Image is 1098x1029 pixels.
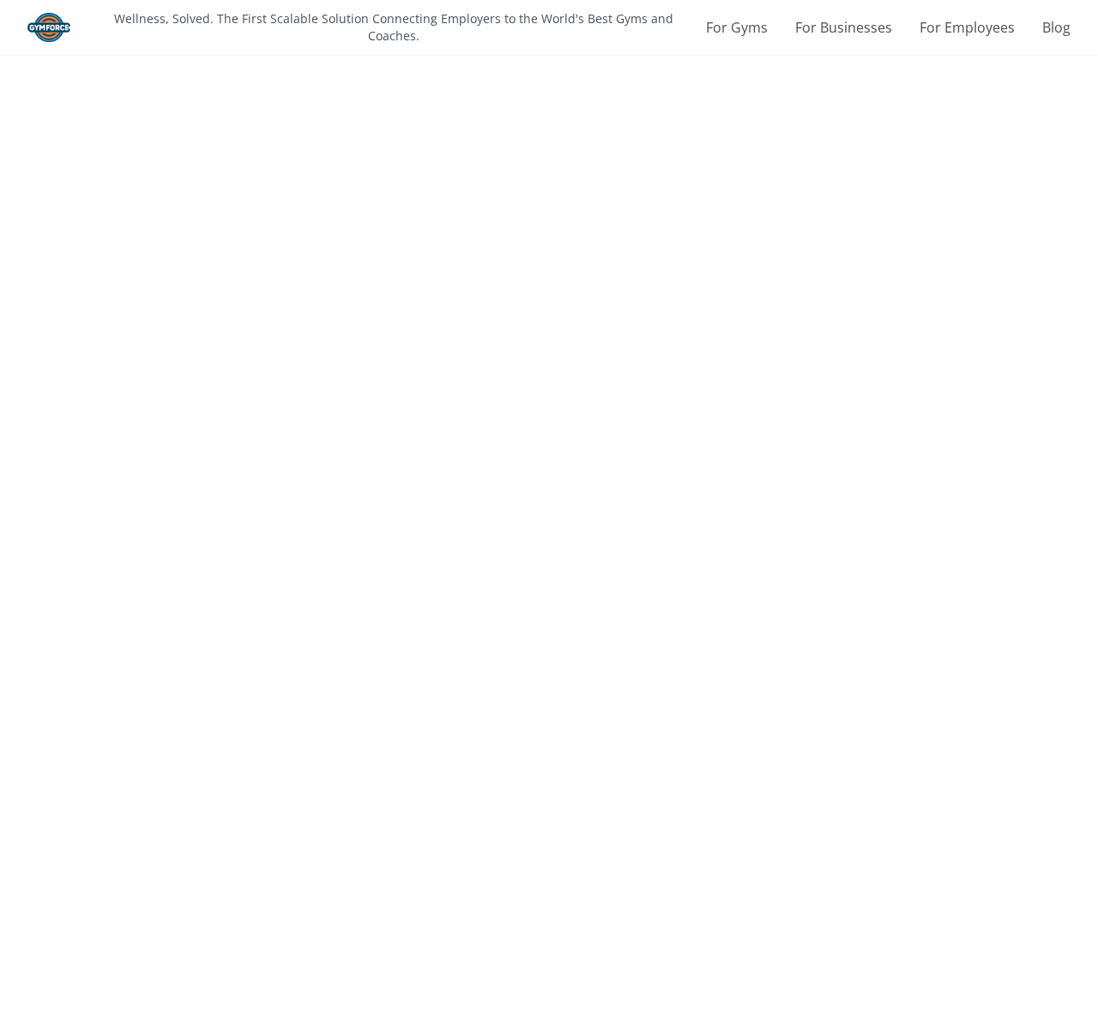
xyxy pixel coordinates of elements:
[87,10,699,45] p: Wellness, Solved. The First Scalable Solution Connecting Employers to the World's Best Gyms and C...
[1042,17,1071,38] a: Blog
[920,17,1015,38] a: For Employees
[706,17,768,38] a: For Gyms
[27,13,70,42] img: Gym Force Logo
[795,17,892,38] a: For Businesses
